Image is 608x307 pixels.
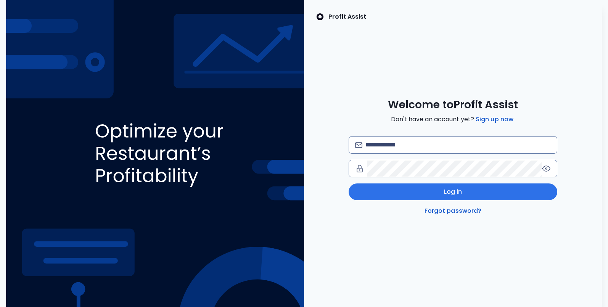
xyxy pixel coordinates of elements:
a: Forgot password? [423,206,483,215]
img: SpotOn Logo [316,12,324,21]
p: Profit Assist [328,12,366,21]
span: Log in [444,187,462,196]
button: Log in [349,183,557,200]
span: Don't have an account yet? [391,115,515,124]
a: Sign up now [474,115,515,124]
img: email [355,142,362,148]
span: Welcome to Profit Assist [388,98,518,112]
